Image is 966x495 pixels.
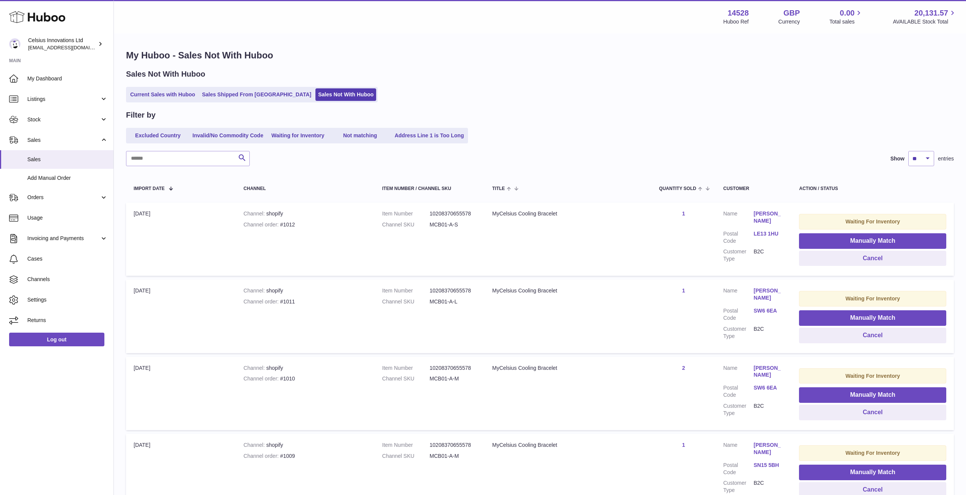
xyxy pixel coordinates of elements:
[829,8,863,25] a: 0.00 Total sales
[682,288,685,294] a: 1
[430,365,477,372] dd: 10208370655578
[799,405,946,420] button: Cancel
[126,49,954,61] h1: My Huboo - Sales Not With Huboo
[128,129,188,142] a: Excluded Country
[753,442,784,456] a: [PERSON_NAME]
[430,375,477,382] dd: MCB01-A-M
[846,450,900,456] strong: Waiting For Inventory
[914,8,948,18] span: 20,131.57
[9,333,104,346] a: Log out
[126,69,205,79] h2: Sales Not With Huboo
[244,221,367,228] div: #1012
[682,211,685,217] a: 1
[723,442,753,458] dt: Name
[382,375,430,382] dt: Channel SKU
[27,214,108,222] span: Usage
[430,287,477,294] dd: 10208370655578
[27,174,108,182] span: Add Manual Order
[893,18,957,25] span: AVAILABLE Stock Total
[268,129,328,142] a: Waiting for Inventory
[126,110,156,120] h2: Filter by
[753,287,784,302] a: [PERSON_NAME]
[753,479,784,494] dd: B2C
[682,442,685,448] a: 1
[190,129,266,142] a: Invalid/No Commodity Code
[723,186,784,191] div: Customer
[244,222,281,228] strong: Channel order
[27,96,100,103] span: Listings
[723,18,749,25] div: Huboo Ref
[753,402,784,417] dd: B2C
[244,453,367,460] div: #1009
[753,325,784,340] dd: B2C
[27,255,108,262] span: Cases
[799,251,946,266] button: Cancel
[753,365,784,379] a: [PERSON_NAME]
[244,365,266,371] strong: Channel
[723,248,753,262] dt: Customer Type
[799,186,946,191] div: Action / Status
[244,365,367,372] div: shopify
[27,116,100,123] span: Stock
[28,37,96,51] div: Celsius Innovations Ltd
[330,129,391,142] a: Not matching
[244,287,367,294] div: shopify
[27,235,100,242] span: Invoicing and Payments
[9,38,20,50] img: aonghus@mycelsius.co.uk
[382,221,430,228] dt: Channel SKU
[430,210,477,217] dd: 10208370655578
[492,442,644,449] div: MyCelsius Cooling Bracelet
[682,365,685,371] a: 2
[315,88,376,101] a: Sales Not With Huboo
[938,155,954,162] span: entries
[382,453,430,460] dt: Channel SKU
[28,44,112,50] span: [EMAIL_ADDRESS][DOMAIN_NAME]
[723,230,753,245] dt: Postal Code
[778,18,800,25] div: Currency
[492,186,505,191] span: Title
[723,325,753,340] dt: Customer Type
[382,298,430,305] dt: Channel SKU
[430,442,477,449] dd: 10208370655578
[783,8,800,18] strong: GBP
[753,248,784,262] dd: B2C
[27,156,108,163] span: Sales
[799,387,946,403] button: Manually Match
[753,307,784,314] a: SW6 6EA
[890,155,905,162] label: Show
[723,210,753,226] dt: Name
[723,462,753,476] dt: Postal Code
[430,298,477,305] dd: MCB01-A-L
[244,288,266,294] strong: Channel
[492,365,644,372] div: MyCelsius Cooling Bracelet
[430,221,477,228] dd: MCB01-A-S
[244,186,367,191] div: Channel
[244,376,281,382] strong: Channel order
[723,365,753,381] dt: Name
[382,287,430,294] dt: Item Number
[846,295,900,302] strong: Waiting For Inventory
[244,299,281,305] strong: Channel order
[799,328,946,343] button: Cancel
[846,218,900,225] strong: Waiting For Inventory
[840,8,855,18] span: 0.00
[492,210,644,217] div: MyCelsius Cooling Bracelet
[753,462,784,469] a: SN15 5BH
[27,75,108,82] span: My Dashboard
[799,233,946,249] button: Manually Match
[799,310,946,326] button: Manually Match
[430,453,477,460] dd: MCB01-A-M
[126,280,236,353] td: [DATE]
[128,88,198,101] a: Current Sales with Huboo
[126,203,236,276] td: [DATE]
[382,210,430,217] dt: Item Number
[753,210,784,225] a: [PERSON_NAME]
[492,287,644,294] div: MyCelsius Cooling Bracelet
[126,357,236,430] td: [DATE]
[382,186,477,191] div: Item Number / Channel SKU
[799,465,946,480] button: Manually Match
[244,298,367,305] div: #1011
[134,186,165,191] span: Import date
[244,453,281,459] strong: Channel order
[244,375,367,382] div: #1010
